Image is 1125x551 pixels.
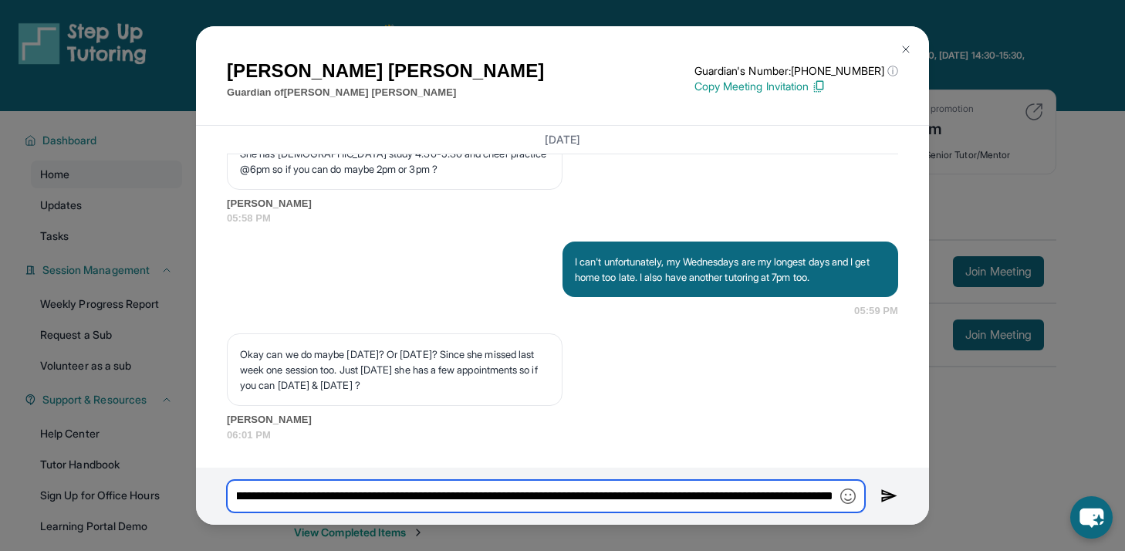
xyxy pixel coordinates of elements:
p: She has [DEMOGRAPHIC_DATA] study 4:30-5:30 and cheer practice @6pm so if you can do maybe 2pm or ... [240,146,549,177]
img: Send icon [880,487,898,505]
button: chat-button [1070,496,1113,539]
h3: [DATE] [227,132,898,147]
img: Emoji [840,488,856,504]
p: Okay can we do maybe [DATE]? Or [DATE]? Since she missed last week one session too. Just [DATE] s... [240,346,549,393]
span: 06:01 PM [227,428,898,443]
span: [PERSON_NAME] [227,412,898,428]
p: I can't unfortunately, my Wednesdays are my longest days and I get home too late. I also have ano... [575,254,886,285]
h1: [PERSON_NAME] [PERSON_NAME] [227,57,544,85]
p: Copy Meeting Invitation [694,79,898,94]
img: Copy Icon [812,79,826,93]
p: Guardian of [PERSON_NAME] [PERSON_NAME] [227,85,544,100]
span: ⓘ [887,63,898,79]
span: 05:58 PM [227,211,898,226]
span: 05:59 PM [854,303,898,319]
span: [PERSON_NAME] [227,196,898,211]
p: Guardian's Number: [PHONE_NUMBER] [694,63,898,79]
img: Close Icon [900,43,912,56]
